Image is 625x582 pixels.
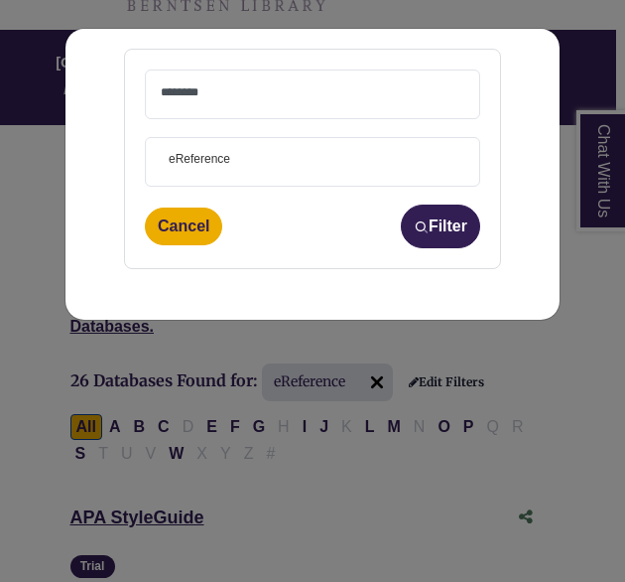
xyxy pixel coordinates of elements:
button: Filter [401,205,480,248]
textarea: Search [161,86,464,102]
button: Cancel [145,208,222,245]
textarea: Search [234,155,243,171]
span: eReference [169,150,230,169]
li: eReference [161,150,230,169]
